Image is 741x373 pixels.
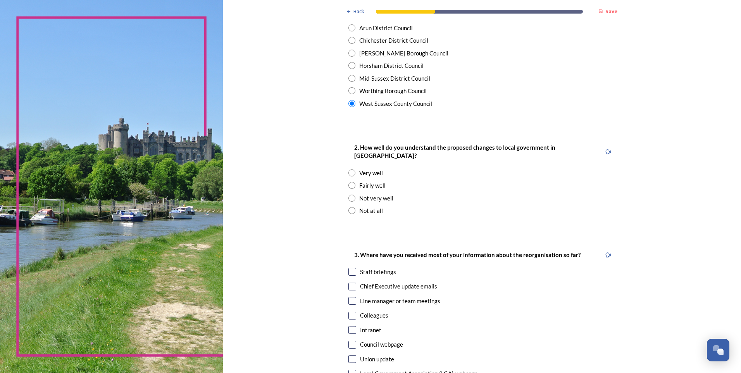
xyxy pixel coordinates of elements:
[360,268,396,276] div: Staff briefings
[707,339,729,361] button: Open Chat
[359,61,424,70] div: Horsham District Council
[360,311,388,320] div: Colleagues
[360,340,403,349] div: Council webpage
[360,355,394,364] div: Union update
[359,99,432,108] div: West Sussex County Council
[354,144,557,159] strong: 2. How well do you understand the proposed changes to local government in [GEOGRAPHIC_DATA]?
[605,8,617,15] strong: Save
[359,74,430,83] div: Mid-Sussex District Council
[354,251,581,258] strong: 3. Where have you received most of your information about the reorganisation so far?
[360,326,381,335] div: Intranet
[360,297,440,306] div: Line manager or team meetings
[359,49,448,58] div: [PERSON_NAME] Borough Council
[353,8,364,15] span: Back
[359,169,383,178] div: Very well
[359,36,428,45] div: Chichester District Council
[360,282,437,291] div: Chief Executive update emails
[359,181,386,190] div: Fairly well
[359,194,393,203] div: Not very well
[359,24,413,33] div: Arun District Council
[359,206,383,215] div: Not at all
[359,86,427,95] div: Worthing Borough Council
